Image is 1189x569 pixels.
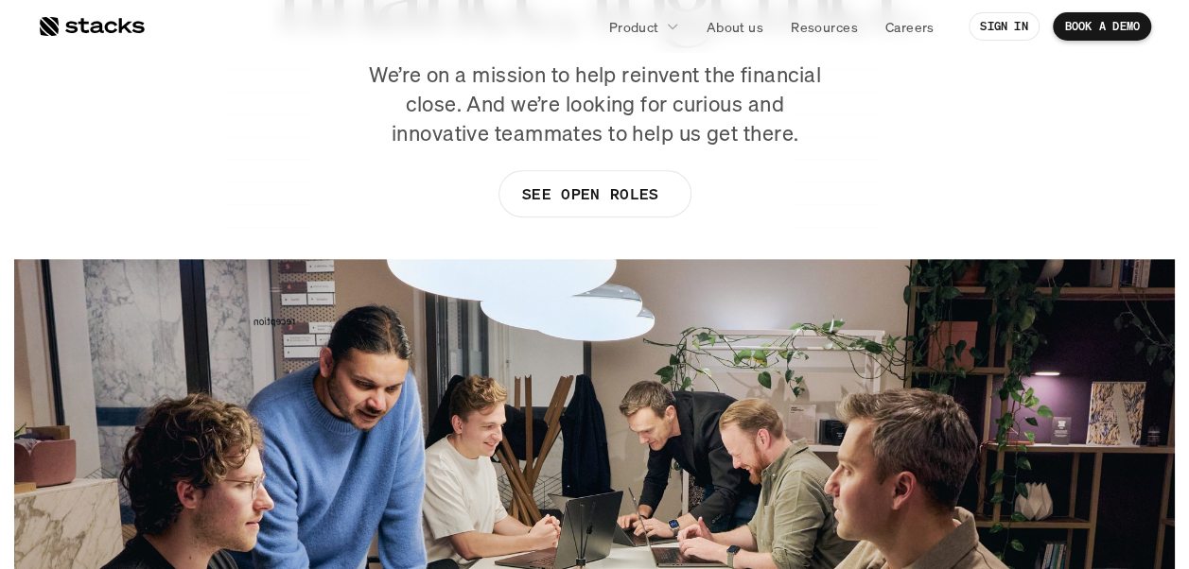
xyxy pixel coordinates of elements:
p: Resources [791,17,858,37]
p: Product [609,17,659,37]
p: Careers [885,17,935,37]
p: We’re on a mission to help reinvent the financial close. And we’re looking for curious and innova... [358,60,831,147]
a: Resources [779,9,869,43]
p: SEE OPEN ROLES [521,181,657,208]
p: BOOK A DEMO [1064,20,1140,33]
a: Careers [874,9,946,43]
a: BOOK A DEMO [1053,12,1151,41]
p: About us [707,17,763,37]
a: About us [695,9,775,43]
a: SEE OPEN ROLES [498,170,691,217]
p: SIGN IN [980,20,1028,33]
a: SIGN IN [969,12,1040,41]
